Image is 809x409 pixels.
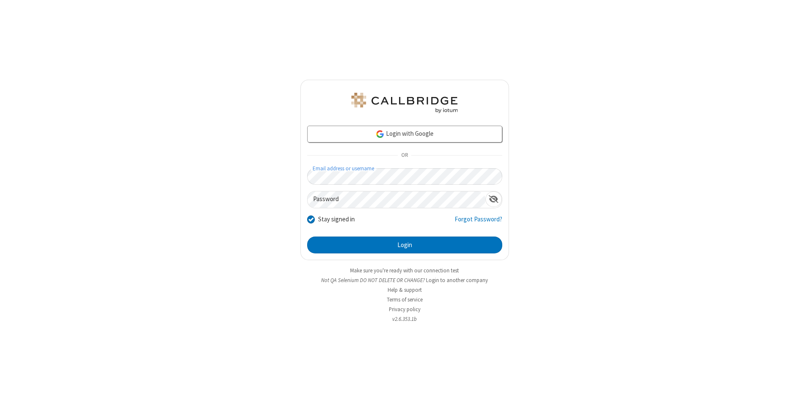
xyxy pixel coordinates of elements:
li: v2.6.353.1b [300,315,509,323]
a: Terms of service [387,296,423,303]
a: Make sure you're ready with our connection test [350,267,459,274]
button: Login [307,237,502,253]
input: Email address or username [307,168,502,185]
input: Password [308,191,485,208]
a: Help & support [388,286,422,293]
button: Login to another company [426,276,488,284]
a: Privacy policy [389,306,421,313]
a: Forgot Password? [455,215,502,231]
span: OR [398,150,411,161]
li: Not QA Selenium DO NOT DELETE OR CHANGE? [300,276,509,284]
img: google-icon.png [375,129,385,139]
a: Login with Google [307,126,502,143]
img: QA Selenium DO NOT DELETE OR CHANGE [350,93,459,113]
div: Show password [485,191,502,207]
label: Stay signed in [318,215,355,224]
